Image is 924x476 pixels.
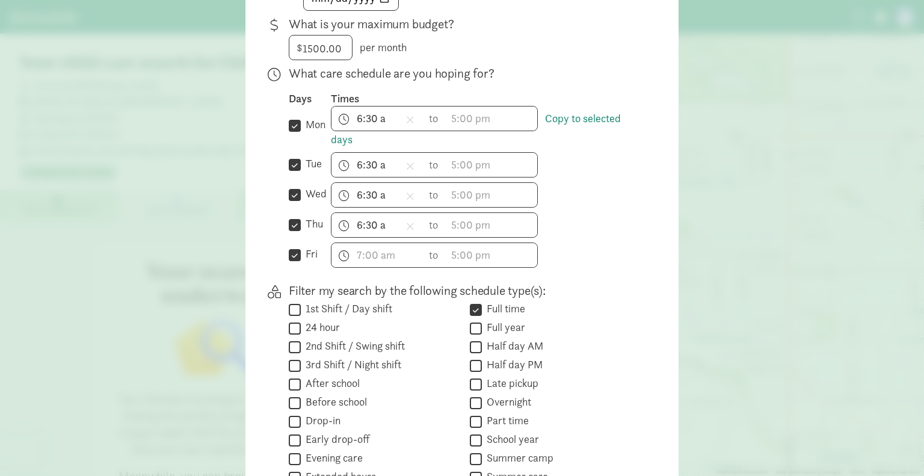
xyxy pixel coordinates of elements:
[429,110,440,126] span: to
[301,357,401,372] label: 3rd Shift / Night shift
[331,243,423,267] input: 7:00 am
[289,16,640,32] p: What is your maximum budget?
[301,395,367,409] label: Before school
[331,153,423,177] input: 7:00 am
[301,247,318,261] label: fri
[429,187,440,203] span: to
[331,183,423,207] input: 7:00 am
[429,156,440,173] span: to
[301,339,405,353] label: 2nd Shift / Swing shift
[482,432,539,447] label: School year
[482,301,525,316] label: Full time
[482,395,531,409] label: Overnight
[289,65,640,82] p: What care schedule are you hoping for?
[482,320,525,335] label: Full year
[301,432,369,447] label: Early drop-off
[301,376,360,391] label: After school
[446,183,537,207] input: 5:00 pm
[446,213,537,237] input: 5:00 pm
[482,357,543,372] label: Half day PM
[331,107,423,131] input: 7:00 am
[301,217,323,231] label: thu
[331,213,423,237] input: 7:00 am
[482,376,538,391] label: Late pickup
[289,282,640,299] p: Filter my search by the following schedule type(s):
[289,91,331,106] div: Days
[331,91,640,106] div: Times
[301,320,340,335] label: 24 hour
[301,187,327,201] label: wed
[429,217,440,233] span: to
[360,40,407,54] span: per month
[331,111,621,146] a: Copy to selected days
[429,247,440,263] span: to
[301,301,392,316] label: 1st Shift / Day shift
[301,156,322,171] label: tue
[446,243,537,267] input: 5:00 pm
[446,153,537,177] input: 5:00 pm
[482,451,553,465] label: Summer camp
[482,339,543,353] label: Half day AM
[301,413,340,428] label: Drop-in
[301,117,325,132] label: mon
[482,413,529,428] label: Part time
[446,107,537,131] input: 5:00 pm
[301,451,363,465] label: Evening care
